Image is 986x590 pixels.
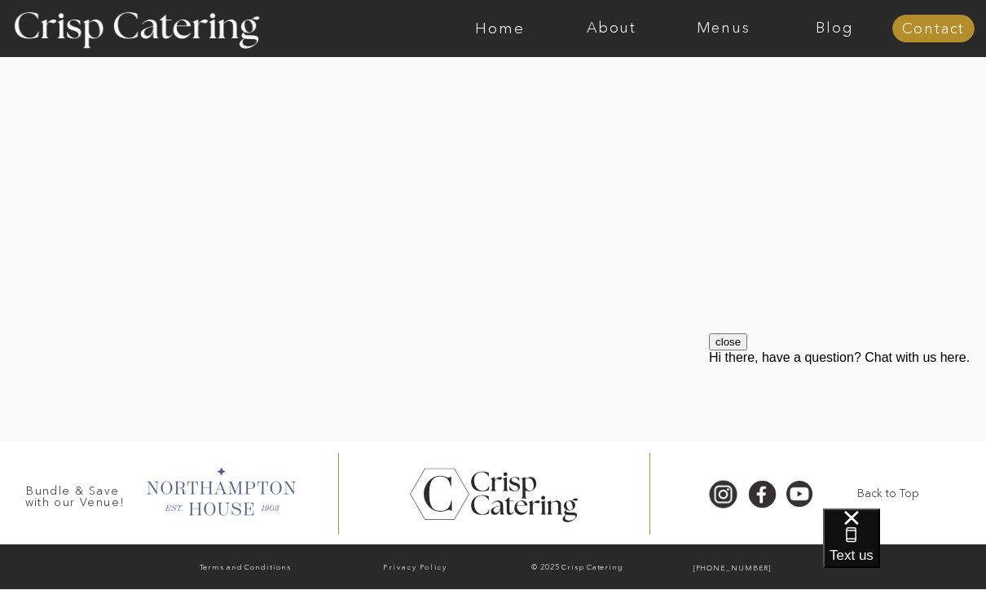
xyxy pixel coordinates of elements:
[444,20,556,37] a: Home
[823,509,986,590] iframe: podium webchat widget bubble
[19,485,131,500] h3: Bundle & Save with our Venue!
[667,20,779,37] a: Menus
[892,21,975,37] a: Contact
[709,333,986,529] iframe: podium webchat widget prompt
[332,560,498,576] a: Privacy Policy
[556,20,667,37] a: About
[658,561,807,577] a: [PHONE_NUMBER]
[162,560,328,577] a: Terms and Conditions
[779,20,891,37] a: Blog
